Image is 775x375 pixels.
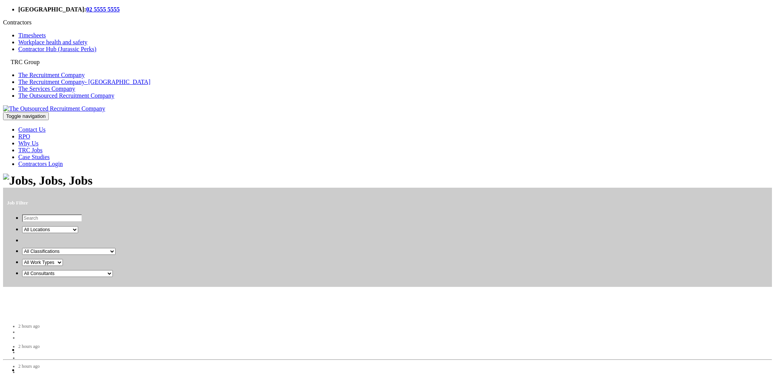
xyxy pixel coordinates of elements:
[3,19,32,26] a: Contractors
[18,133,30,140] a: RPO
[18,126,46,133] a: Contact Us
[3,72,151,99] ul: TRC Group
[86,6,120,13] a: 02 5555 5555
[3,32,151,53] ul: Contractors
[18,92,114,99] a: The Outsourced Recruitment Company
[18,79,151,85] a: The Recruitment Company- [GEOGRAPHIC_DATA]
[18,32,46,39] a: Timesheets
[11,59,40,65] a: TRC Group
[6,113,46,119] span: Toggle navigation
[18,364,772,369] li: 2 hours ago
[18,140,39,146] a: Why Us
[18,344,772,349] li: 2 hours ago
[18,85,75,92] a: The Services Company
[3,174,93,188] img: Jobs, Jobs, Jobs
[22,214,82,222] input: Search
[3,105,105,112] img: The Outsourced Recruitment Company
[18,39,87,45] a: Workplace health and safety
[18,323,772,329] li: 2 hours ago
[18,6,772,13] li: [GEOGRAPHIC_DATA]:
[7,200,768,206] h5: Job Filter
[3,112,49,120] button: Toggle navigation
[18,72,85,78] a: The Recruitment Company
[18,46,96,52] a: Contractor Hub (Jurassic Perks)
[18,154,50,160] a: Case Studies
[18,161,63,167] a: Contractors Login
[18,147,43,153] a: TRC Jobs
